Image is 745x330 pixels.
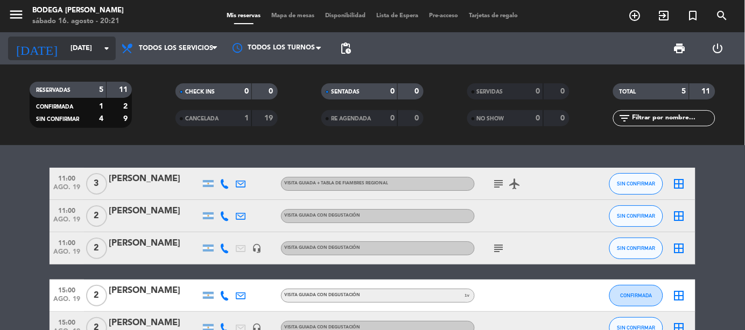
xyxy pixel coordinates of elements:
[617,245,656,251] span: SIN CONFIRMAR
[460,289,474,302] span: v
[673,242,686,255] i: border_all
[109,284,200,298] div: [PERSON_NAME]
[631,112,715,124] input: Filtrar por nombre...
[609,238,663,259] button: SIN CONFIRMAR
[560,88,567,95] strong: 0
[86,238,107,259] span: 2
[53,171,80,184] span: 11:00
[331,116,371,121] span: RE AGENDADA
[269,88,276,95] strong: 0
[371,13,424,19] span: Lista de Espera
[265,114,276,122] strong: 19
[284,325,360,329] span: VISITA GUIADA CON DEGUSTACIÓN
[244,114,249,122] strong: 1
[119,86,130,94] strong: 11
[252,243,262,253] i: headset_mic
[185,89,215,95] span: CHECK INS
[320,13,371,19] span: Disponibilidad
[8,6,24,23] i: menu
[609,205,663,227] button: SIN CONFIRMAR
[424,13,464,19] span: Pre-acceso
[390,114,395,122] strong: 0
[53,204,80,216] span: 11:00
[53,283,80,296] span: 15:00
[493,177,505,190] i: subject
[36,104,73,110] span: CONFIRMADA
[99,103,103,110] strong: 1
[414,88,421,95] strong: 0
[86,173,107,195] span: 3
[266,13,320,19] span: Mapa de mesas
[244,88,249,95] strong: 0
[536,88,540,95] strong: 0
[109,204,200,218] div: [PERSON_NAME]
[682,88,686,95] strong: 5
[109,316,200,330] div: [PERSON_NAME]
[339,42,352,55] span: pending_actions
[414,114,421,122] strong: 0
[53,296,80,308] span: ago. 19
[32,16,124,27] div: sábado 16. agosto - 20:21
[8,6,24,26] button: menu
[99,115,103,123] strong: 4
[658,9,671,22] i: exit_to_app
[53,248,80,261] span: ago. 19
[609,173,663,195] button: SIN CONFIRMAR
[673,210,686,223] i: border_all
[536,114,540,122] strong: 0
[53,315,80,328] span: 15:00
[617,181,656,186] span: SIN CONFIRMAR
[331,89,360,95] span: SENTADAS
[185,116,219,121] span: CANCELADA
[687,9,700,22] i: turned_in_not
[123,115,130,123] strong: 9
[629,9,642,22] i: add_circle_outline
[673,177,686,190] i: border_all
[86,285,107,306] span: 2
[465,292,467,299] span: 1
[477,116,504,121] span: NO SHOW
[673,289,686,302] i: border_all
[699,32,737,64] div: LOG OUT
[560,114,567,122] strong: 0
[464,13,524,19] span: Tarjetas de regalo
[36,117,79,122] span: SIN CONFIRMAR
[390,88,395,95] strong: 0
[99,86,103,94] strong: 5
[712,42,725,55] i: power_settings_new
[139,45,213,52] span: Todos los servicios
[621,292,652,298] span: CONFIRMADA
[32,5,124,16] div: Bodega [PERSON_NAME]
[716,9,729,22] i: search
[620,89,636,95] span: TOTAL
[284,293,360,297] span: VISITA GUIADA CON DEGUSTACIÓN
[284,213,360,218] span: VISITA GUIADA CON DEGUSTACIÓN
[702,88,713,95] strong: 11
[617,213,656,219] span: SIN CONFIRMAR
[284,246,360,250] span: VISITA GUIADA CON DEGUSTACIÓN
[493,242,505,255] i: subject
[109,172,200,186] div: [PERSON_NAME]
[619,112,631,125] i: filter_list
[222,13,266,19] span: Mis reservas
[673,42,686,55] span: print
[109,236,200,250] div: [PERSON_NAME]
[509,177,522,190] i: airplanemode_active
[53,216,80,228] span: ago. 19
[53,236,80,248] span: 11:00
[100,42,113,55] i: arrow_drop_down
[609,285,663,306] button: CONFIRMADA
[86,205,107,227] span: 2
[53,184,80,196] span: ago. 19
[8,37,65,60] i: [DATE]
[36,88,71,93] span: RESERVADAS
[477,89,503,95] span: SERVIDAS
[284,181,388,185] span: VISITA GUIADA + TABLA DE FIAMBRES REGIONAL
[123,103,130,110] strong: 2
